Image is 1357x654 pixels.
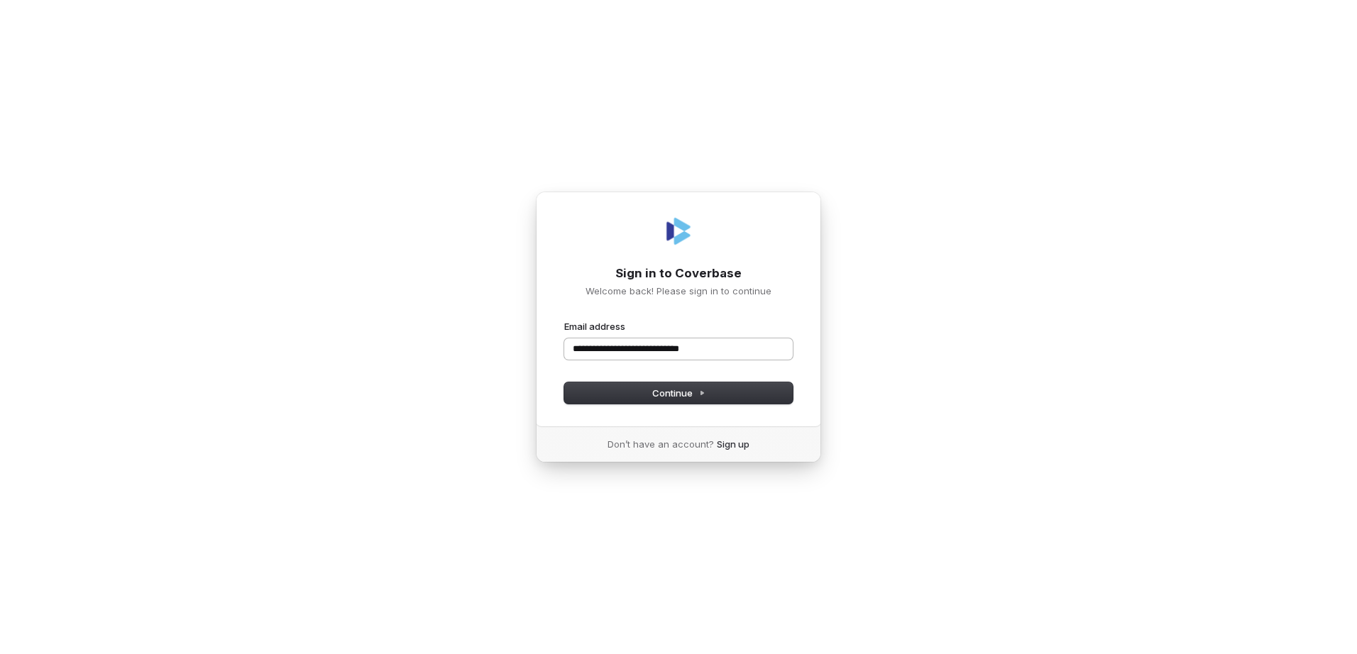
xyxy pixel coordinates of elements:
[652,387,705,399] span: Continue
[717,438,749,450] a: Sign up
[608,438,714,450] span: Don’t have an account?
[564,284,793,297] p: Welcome back! Please sign in to continue
[564,320,625,333] label: Email address
[564,382,793,404] button: Continue
[564,265,793,282] h1: Sign in to Coverbase
[661,214,696,248] img: Coverbase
